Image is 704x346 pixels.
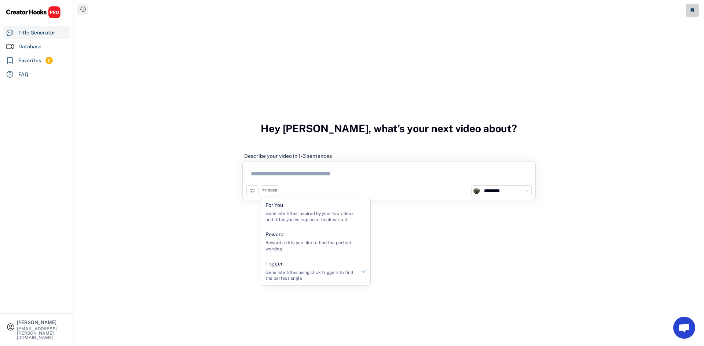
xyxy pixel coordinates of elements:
div: [PERSON_NAME] [17,320,67,325]
div: Favorites [18,57,41,64]
a: Open chat [673,317,695,339]
div: Trigger [265,260,283,268]
div: Reword a title you like to find the perfect wording [265,240,357,252]
div: TRIGGER [262,188,277,193]
div: Title Generator [18,29,55,37]
img: channels4_profile.jpg [473,187,480,194]
div: [EMAIL_ADDRESS][PERSON_NAME][DOMAIN_NAME] [17,327,67,340]
div: Generate titles inspired by your top videos and titles you've copied or bookmarked [265,211,357,223]
h3: Hey [PERSON_NAME], what's your next video about? [261,115,517,142]
div: Generate titles using click triggers to find the perfect angle [265,269,357,282]
div: Database [18,43,41,51]
div: 2 [45,57,53,64]
div: FAQ [18,71,29,78]
div: For You [265,202,283,209]
div: Describe your video in 1-3 sentences [244,153,332,159]
div: Reword [265,231,283,238]
img: CHPRO%20Logo.svg [6,6,61,19]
